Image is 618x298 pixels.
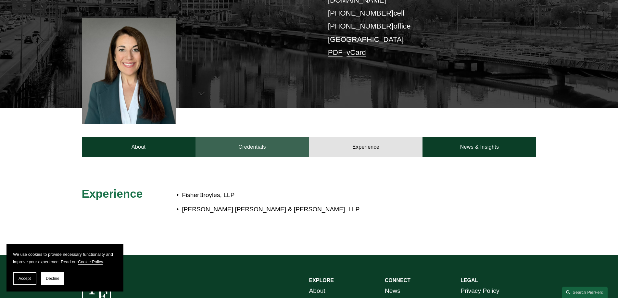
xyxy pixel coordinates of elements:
section: Cookie banner [6,244,123,292]
p: [PERSON_NAME] [PERSON_NAME] & [PERSON_NAME], LLP [182,204,479,215]
strong: LEGAL [460,278,478,283]
button: Accept [13,272,36,285]
strong: EXPLORE [309,278,334,283]
strong: CONNECT [385,278,410,283]
a: [PHONE_NUMBER] [328,9,394,17]
a: Search this site [562,287,608,298]
a: About [309,285,325,297]
span: Decline [46,276,59,281]
p: FisherBroyles, LLP [182,190,479,201]
p: We use cookies to provide necessary functionality and improve your experience. Read our . [13,251,117,266]
a: Experience [309,137,423,157]
a: PDF [328,48,343,56]
a: Privacy Policy [460,285,499,297]
a: [PHONE_NUMBER] [328,22,394,30]
button: Decline [41,272,64,285]
a: vCard [347,48,366,56]
a: Cookie Policy [78,259,103,264]
a: Credentials [195,137,309,157]
a: News [385,285,400,297]
span: Accept [19,276,31,281]
a: News & Insights [423,137,536,157]
span: Experience [82,187,143,200]
a: About [82,137,195,157]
